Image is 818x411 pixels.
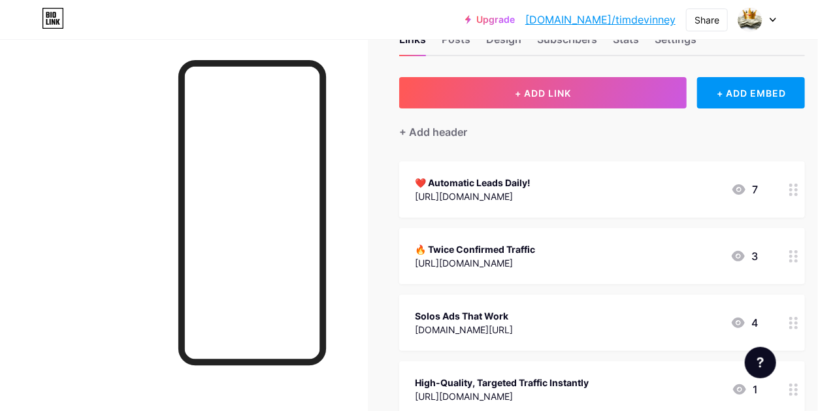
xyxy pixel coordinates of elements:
div: Stats [613,31,639,55]
a: Upgrade [465,14,515,25]
div: [URL][DOMAIN_NAME] [415,256,535,270]
div: 1 [732,382,758,397]
div: [URL][DOMAIN_NAME] [415,189,531,203]
button: + ADD LINK [399,77,687,108]
div: [URL][DOMAIN_NAME] [415,389,589,403]
div: 3 [730,248,758,264]
div: Solos Ads That Work [415,309,513,323]
div: Settings [655,31,696,55]
span: + ADD LINK [515,88,571,99]
div: Share [695,13,719,27]
div: Design [486,31,521,55]
img: timdevinney [738,7,762,32]
div: 7 [731,182,758,197]
div: High-Quality, Targeted Traffic Instantly [415,376,589,389]
div: + Add header [399,124,467,140]
div: Links [399,31,426,55]
div: Posts [442,31,470,55]
div: [DOMAIN_NAME][URL] [415,323,513,337]
a: [DOMAIN_NAME]/timdevinney [525,12,676,27]
div: 4 [730,315,758,331]
div: 🔥 Twice Confirmed Traffic [415,242,535,256]
div: ❤️ Automatic Leads Daily! [415,176,531,189]
div: Subscribers [537,31,597,55]
div: + ADD EMBED [697,77,805,108]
